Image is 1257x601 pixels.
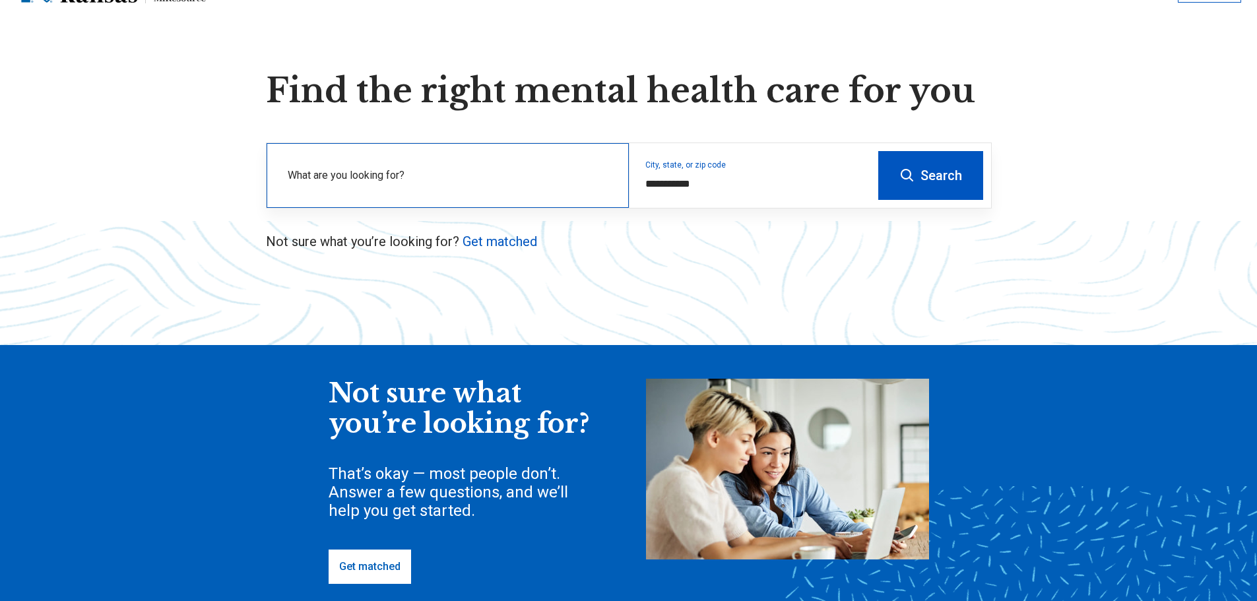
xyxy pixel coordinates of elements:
div: That’s okay — most people don’t. Answer a few questions, and we’ll help you get started. [329,464,593,520]
label: What are you looking for? [288,168,613,183]
button: Search [878,151,983,200]
h1: Find the right mental health care for you [266,71,992,111]
p: Not sure what you’re looking for? [266,232,992,251]
a: Get matched [329,550,411,584]
div: Not sure what you’re looking for? [329,379,593,439]
a: Get matched [463,234,537,249]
